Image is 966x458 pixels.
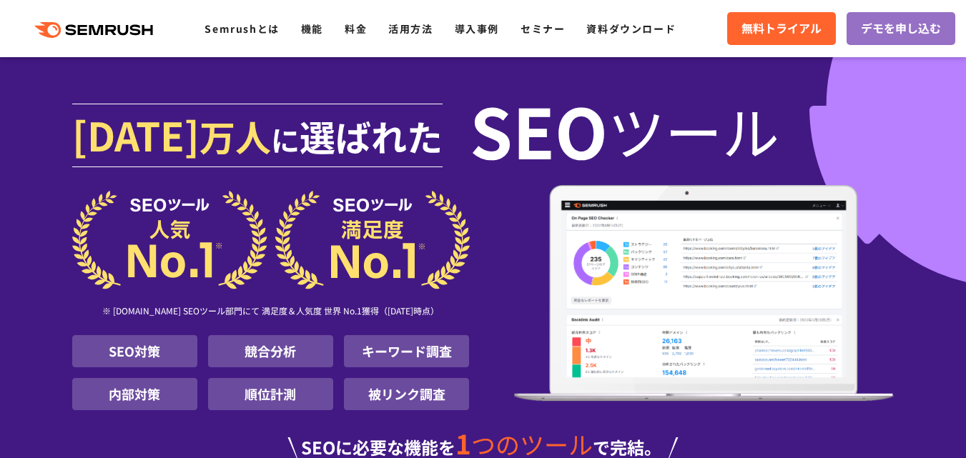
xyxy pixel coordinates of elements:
[521,21,565,36] a: セミナー
[72,289,470,335] div: ※ [DOMAIN_NAME] SEOツール部門にて 満足度＆人気度 世界 No.1獲得（[DATE]時点）
[388,21,433,36] a: 活用方法
[344,378,469,410] li: 被リンク調査
[586,21,676,36] a: 資料ダウンロード
[208,378,333,410] li: 順位計測
[455,21,499,36] a: 導入事例
[271,119,300,160] span: に
[199,110,271,161] span: 万人
[72,106,199,163] span: [DATE]
[300,110,443,161] span: 選ばれた
[301,21,323,36] a: 機能
[72,378,197,410] li: 内部対策
[727,12,836,45] a: 無料トライアル
[72,335,197,367] li: SEO対策
[208,335,333,367] li: 競合分析
[861,19,941,38] span: デモを申し込む
[470,101,608,159] span: SEO
[847,12,955,45] a: デモを申し込む
[345,21,367,36] a: 料金
[204,21,279,36] a: Semrushとは
[741,19,822,38] span: 無料トライアル
[344,335,469,367] li: キーワード調査
[608,101,779,159] span: ツール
